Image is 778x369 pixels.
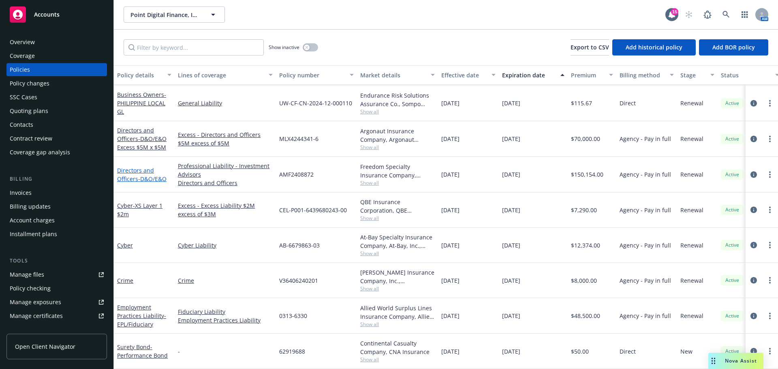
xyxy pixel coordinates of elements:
[620,99,636,107] span: Direct
[6,175,107,183] div: Billing
[269,44,299,51] span: Show inactive
[724,277,740,284] span: Active
[571,347,589,356] span: $50.00
[117,91,166,115] span: - PHILIPPINE LOCAL GL
[117,241,133,249] a: Cyber
[178,130,273,147] a: Excess - Directors and Officers $5M excess of $5M
[765,346,775,356] a: more
[360,339,435,356] div: Continental Casualty Company, CNA Insurance
[502,170,520,179] span: [DATE]
[765,275,775,285] a: more
[130,11,201,19] span: Point Digital Finance, Inc.
[502,311,520,320] span: [DATE]
[699,39,768,55] button: Add BOR policy
[10,63,30,76] div: Policies
[737,6,753,23] a: Switch app
[441,311,460,320] span: [DATE]
[360,250,435,257] span: Show all
[502,276,520,285] span: [DATE]
[6,36,107,49] a: Overview
[699,6,716,23] a: Report a Bug
[279,347,305,356] span: 62919688
[620,71,665,79] div: Billing method
[6,200,107,213] a: Billing updates
[10,309,63,322] div: Manage certificates
[749,134,759,144] a: circleInformation
[441,134,460,143] span: [DATE]
[178,179,273,187] a: Directors and Officers
[10,91,37,104] div: SSC Cases
[749,275,759,285] a: circleInformation
[138,175,167,183] span: - D&O/E&O
[724,135,740,143] span: Active
[6,282,107,295] a: Policy checking
[10,146,70,159] div: Coverage gap analysis
[441,170,460,179] span: [DATE]
[502,134,520,143] span: [DATE]
[117,202,162,218] span: - XS Layer 1 $2m
[276,65,357,85] button: Policy number
[360,321,435,328] span: Show all
[6,77,107,90] a: Policy changes
[10,200,51,213] div: Billing updates
[6,214,107,227] a: Account charges
[765,311,775,321] a: more
[6,309,107,322] a: Manage certificates
[571,206,597,214] span: $7,290.00
[6,146,107,159] a: Coverage gap analysis
[749,170,759,179] a: circleInformation
[10,268,44,281] div: Manage files
[620,276,671,285] span: Agency - Pay in full
[571,39,609,55] button: Export to CSV
[178,201,273,218] a: Excess - Excess Liability $2M excess of $3M
[765,205,775,215] a: more
[178,276,273,285] a: Crime
[117,126,167,151] a: Directors and Officers
[279,170,314,179] span: AMF2408872
[178,99,273,107] a: General Liability
[178,71,264,79] div: Lines of coverage
[10,118,33,131] div: Contacts
[6,3,107,26] a: Accounts
[360,162,435,179] div: Freedom Specialty Insurance Company, Scottsdale Insurance Company (Nationwide), RT Specialty Insu...
[571,276,597,285] span: $8,000.00
[360,304,435,321] div: Allied World Surplus Lines Insurance Company, Allied World Assurance Company (AWAC), RT Specialty...
[502,206,520,214] span: [DATE]
[124,39,264,55] input: Filter by keyword...
[620,170,671,179] span: Agency - Pay in full
[441,206,460,214] span: [DATE]
[279,99,352,107] span: UW-CF-CN-2024-12-000110
[724,312,740,320] span: Active
[117,202,162,218] a: Cyber
[441,71,487,79] div: Effective date
[10,36,35,49] div: Overview
[117,303,166,328] a: Employment Practices Liability
[360,91,435,108] div: Endurance Risk Solutions Assurance Co., Sompo International, Lacson & Lacson Insurance Brokers, I...
[117,166,167,183] a: Directors and Officers
[441,276,460,285] span: [DATE]
[6,268,107,281] a: Manage files
[749,205,759,215] a: circleInformation
[724,206,740,213] span: Active
[178,162,273,179] a: Professional Liability - Investment Advisors
[10,105,48,117] div: Quoting plans
[765,170,775,179] a: more
[279,71,345,79] div: Policy number
[708,353,718,369] div: Drag to move
[124,6,225,23] button: Point Digital Finance, Inc.
[10,77,49,90] div: Policy changes
[620,134,671,143] span: Agency - Pay in full
[441,241,460,250] span: [DATE]
[721,71,770,79] div: Status
[765,98,775,108] a: more
[571,71,604,79] div: Premium
[502,347,520,356] span: [DATE]
[117,71,162,79] div: Policy details
[360,127,435,144] div: Argonaut Insurance Company, Argonaut Insurance Company (Argo)
[680,311,703,320] span: Renewal
[6,49,107,62] a: Coverage
[724,100,740,107] span: Active
[360,268,435,285] div: [PERSON_NAME] Insurance Company, Inc., [PERSON_NAME] Group
[681,6,697,23] a: Start snowing
[680,170,703,179] span: Renewal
